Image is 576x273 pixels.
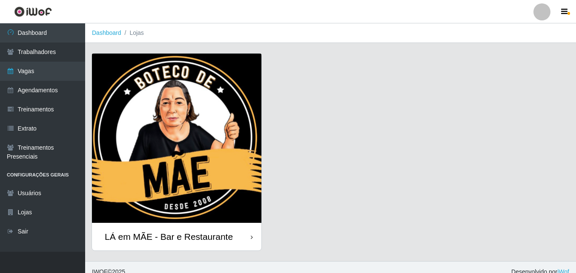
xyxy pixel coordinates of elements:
div: LÁ em MÃE - Bar e Restaurante [105,231,233,242]
a: LÁ em MÃE - Bar e Restaurante [92,54,261,250]
nav: breadcrumb [85,23,576,43]
img: cardImg [92,54,261,223]
a: Dashboard [92,29,121,36]
img: CoreUI Logo [14,6,52,17]
li: Lojas [121,28,144,37]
